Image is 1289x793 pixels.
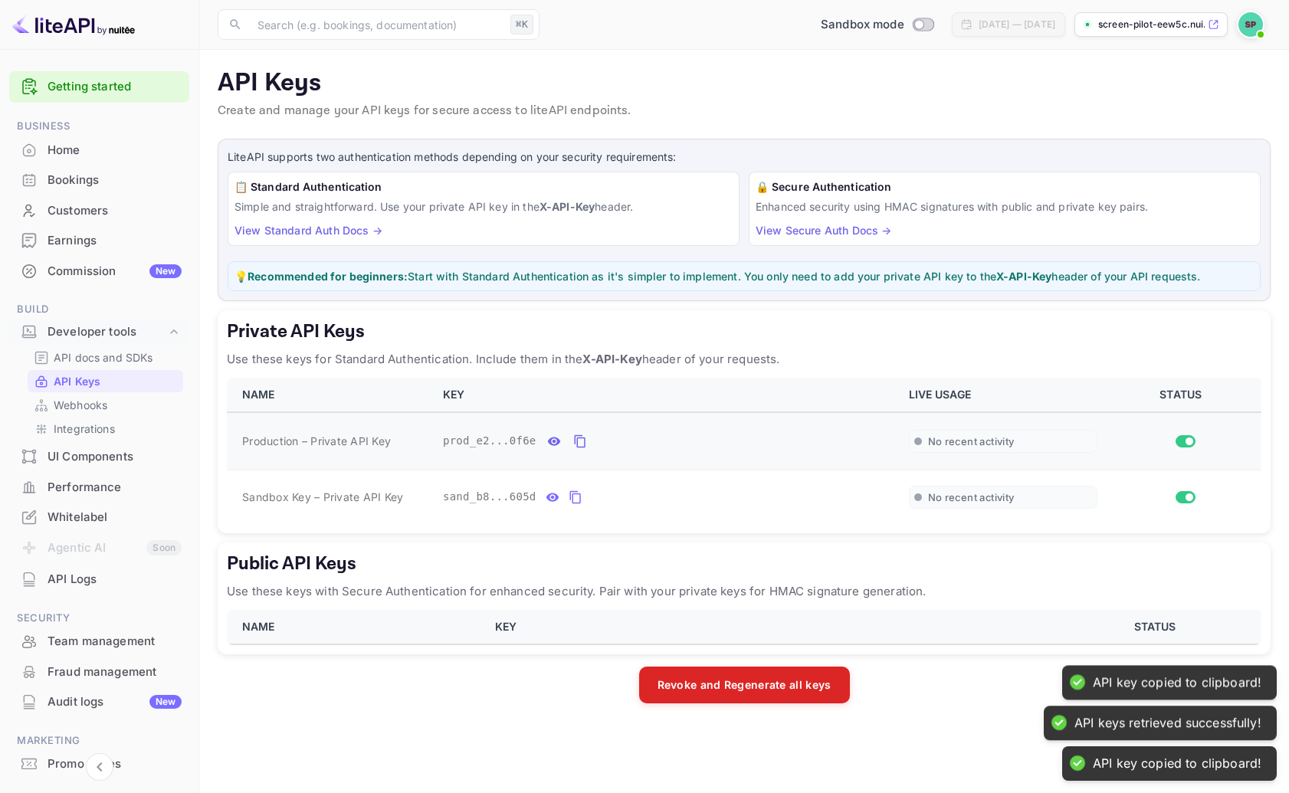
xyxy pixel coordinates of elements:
[218,102,1271,120] p: Create and manage your API keys for secure access to liteAPI endpoints.
[9,226,189,256] div: Earnings
[34,421,177,437] a: Integrations
[756,179,1254,195] h6: 🔒 Secure Authentication
[54,373,100,389] p: API Keys
[48,232,182,250] div: Earnings
[9,136,189,164] a: Home
[9,196,189,226] div: Customers
[242,490,403,503] span: Sandbox Key – Private API Key
[9,196,189,224] a: Customers
[9,165,189,194] a: Bookings
[34,373,177,389] a: API Keys
[9,749,189,779] div: Promo codes
[228,149,1261,165] p: LiteAPI supports two authentication methods depending on your security requirements:
[48,142,182,159] div: Home
[9,503,189,532] div: Whitelabel
[540,200,595,213] strong: X-API-Key
[227,610,1261,645] table: public api keys table
[9,473,189,503] div: Performance
[9,136,189,165] div: Home
[815,16,940,34] div: Switch to Production mode
[28,346,183,369] div: API docs and SDKs
[248,270,408,283] strong: Recommended for beginners:
[149,695,182,709] div: New
[9,627,189,655] a: Team management
[9,732,189,749] span: Marketing
[9,657,189,686] a: Fraud management
[9,257,189,285] a: CommissionNew
[242,433,391,449] span: Production – Private API Key
[48,755,182,773] div: Promo codes
[34,349,177,365] a: API docs and SDKs
[1074,715,1261,731] div: API keys retrieved successfully!
[235,268,1254,284] p: 💡 Start with Standard Authentication as it's simpler to implement. You only need to add your priv...
[996,270,1051,283] strong: X-API-Key
[9,687,189,717] div: Audit logsNew
[227,610,486,644] th: NAME
[235,198,733,215] p: Simple and straightforward. Use your private API key in the header.
[1054,610,1261,644] th: STATUS
[54,349,153,365] p: API docs and SDKs
[48,172,182,189] div: Bookings
[248,9,504,40] input: Search (e.g. bookings, documentation)
[235,179,733,195] h6: 📋 Standard Authentication
[34,397,177,413] a: Webhooks
[48,202,182,220] div: Customers
[928,491,1015,504] span: No recent activity
[48,448,182,466] div: UI Components
[28,418,183,440] div: Integrations
[9,610,189,627] span: Security
[1238,12,1263,37] img: Screen Pilot
[9,257,189,287] div: CommissionNew
[821,16,904,34] span: Sandbox mode
[9,442,189,470] a: UI Components
[9,301,189,318] span: Build
[756,224,891,237] a: View Secure Auth Docs →
[979,18,1055,31] div: [DATE] — [DATE]
[928,435,1015,448] span: No recent activity
[639,667,850,703] button: Revoke and Regenerate all keys
[12,12,135,37] img: LiteAPI logo
[227,552,1261,576] h5: Public API Keys
[9,473,189,501] a: Performance
[9,319,189,346] div: Developer tools
[9,565,189,593] a: API Logs
[48,571,182,588] div: API Logs
[48,78,182,96] a: Getting started
[227,582,1261,601] p: Use these keys with Secure Authentication for enhanced security. Pair with your private keys for ...
[227,378,1261,524] table: private api keys table
[149,264,182,278] div: New
[48,633,182,650] div: Team management
[54,421,115,437] p: Integrations
[9,657,189,687] div: Fraud management
[48,664,182,681] div: Fraud management
[9,118,189,135] span: Business
[235,224,382,237] a: View Standard Auth Docs →
[9,165,189,195] div: Bookings
[9,503,189,531] a: Whitelabel
[9,749,189,778] a: Promo codes
[218,68,1271,99] p: API Keys
[48,263,182,280] div: Commission
[86,753,113,781] button: Collapse navigation
[1098,18,1205,31] p: screen-pilot-eew5c.nui...
[9,71,189,103] div: Getting started
[28,394,183,416] div: Webhooks
[227,319,1261,344] h5: Private API Keys
[48,323,166,341] div: Developer tools
[443,433,536,449] span: prod_e2...0f6e
[48,693,182,711] div: Audit logs
[900,378,1107,412] th: LIVE USAGE
[582,352,641,366] strong: X-API-Key
[227,378,434,412] th: NAME
[54,397,107,413] p: Webhooks
[510,15,533,34] div: ⌘K
[9,442,189,472] div: UI Components
[9,627,189,657] div: Team management
[9,565,189,595] div: API Logs
[443,489,536,505] span: sand_b8...605d
[48,509,182,526] div: Whitelabel
[9,226,189,254] a: Earnings
[227,350,1261,369] p: Use these keys for Standard Authentication. Include them in the header of your requests.
[1093,675,1261,691] div: API key copied to clipboard!
[9,687,189,716] a: Audit logsNew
